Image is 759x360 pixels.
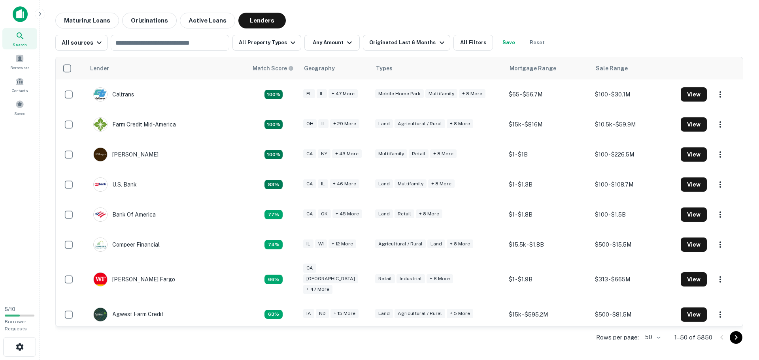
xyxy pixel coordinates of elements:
[2,74,37,95] a: Contacts
[363,35,450,51] button: Originated Last 6 Months
[93,307,164,322] div: Agwest Farm Credit
[318,119,329,128] div: IL
[90,64,109,73] div: Lender
[94,208,107,221] img: picture
[93,147,159,162] div: [PERSON_NAME]
[332,149,362,158] div: + 43 more
[596,333,639,342] p: Rows per page:
[447,309,473,318] div: + 5 more
[453,35,493,51] button: All Filters
[264,240,283,249] div: Capitalize uses an advanced AI algorithm to match your search with the best lender. The match sco...
[318,149,330,158] div: NY
[94,118,107,131] img: picture
[253,64,292,73] h6: Match Score
[375,179,393,188] div: Land
[2,28,37,49] div: Search
[122,13,177,28] button: Originations
[93,177,137,192] div: U.s. Bank
[303,119,317,128] div: OH
[13,41,27,48] span: Search
[303,89,315,98] div: FL
[303,274,358,283] div: [GEOGRAPHIC_DATA]
[93,237,160,252] div: Compeer Financial
[505,57,591,79] th: Mortgage Range
[459,89,485,98] div: + 8 more
[330,309,359,318] div: + 15 more
[505,300,591,330] td: $15k - $595.2M
[674,333,712,342] p: 1–50 of 5850
[719,297,759,335] iframe: Chat Widget
[318,209,331,219] div: OK
[505,109,591,139] td: $15k - $816M
[681,87,707,102] button: View
[591,139,677,170] td: $100 - $226.5M
[596,64,628,73] div: Sale Range
[264,150,283,159] div: Capitalize uses an advanced AI algorithm to match your search with the best lender. The match sco...
[93,117,176,132] div: Farm Credit Mid-america
[303,149,316,158] div: CA
[232,35,301,51] button: All Property Types
[316,309,329,318] div: ND
[375,209,393,219] div: Land
[62,38,104,47] div: All sources
[371,57,505,79] th: Types
[591,300,677,330] td: $500 - $81.5M
[317,89,327,98] div: IL
[375,274,395,283] div: Retail
[299,57,371,79] th: Geography
[409,149,429,158] div: Retail
[330,119,359,128] div: + 29 more
[525,35,550,51] button: Reset
[94,273,107,286] img: picture
[180,13,235,28] button: Active Loans
[375,239,426,249] div: Agricultural / Rural
[425,89,457,98] div: Multifamily
[2,97,37,118] div: Saved
[505,79,591,109] td: $65 - $56.7M
[376,64,393,73] div: Types
[264,120,283,129] div: Capitalize uses an advanced AI algorithm to match your search with the best lender. The match sco...
[264,310,283,319] div: Capitalize uses an advanced AI algorithm to match your search with the best lender. The match sco...
[428,179,455,188] div: + 8 more
[329,239,356,249] div: + 12 more
[304,64,335,73] div: Geography
[13,6,28,22] img: capitalize-icon.png
[14,110,26,117] span: Saved
[12,87,28,94] span: Contacts
[369,38,446,47] div: Originated Last 6 Months
[55,13,119,28] button: Maturing Loans
[681,117,707,132] button: View
[681,307,707,322] button: View
[642,332,662,343] div: 50
[304,35,360,51] button: Any Amount
[10,64,29,71] span: Borrowers
[94,148,107,161] img: picture
[416,209,442,219] div: + 8 more
[427,239,445,249] div: Land
[591,230,677,260] td: $500 - $15.5M
[505,139,591,170] td: $1 - $1B
[55,35,108,51] button: All sources
[248,57,299,79] th: Capitalize uses an advanced AI algorithm to match your search with the best lender. The match sco...
[253,64,294,73] div: Capitalize uses an advanced AI algorithm to match your search with the best lender. The match sco...
[303,309,314,318] div: IA
[264,275,283,284] div: Capitalize uses an advanced AI algorithm to match your search with the best lender. The match sco...
[395,179,427,188] div: Multifamily
[375,89,424,98] div: Mobile Home Park
[505,230,591,260] td: $15.5k - $1.8B
[681,177,707,192] button: View
[93,272,175,286] div: [PERSON_NAME] Fargo
[447,239,473,249] div: + 8 more
[395,119,445,128] div: Agricultural / Rural
[395,309,445,318] div: Agricultural / Rural
[303,239,313,249] div: IL
[375,309,393,318] div: Land
[396,274,425,283] div: Industrial
[315,239,327,249] div: WI
[496,35,521,51] button: Save your search to get updates of matches that match your search criteria.
[238,13,286,28] button: Lenders
[375,119,393,128] div: Land
[5,319,27,332] span: Borrower Requests
[730,331,742,344] button: Go to next page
